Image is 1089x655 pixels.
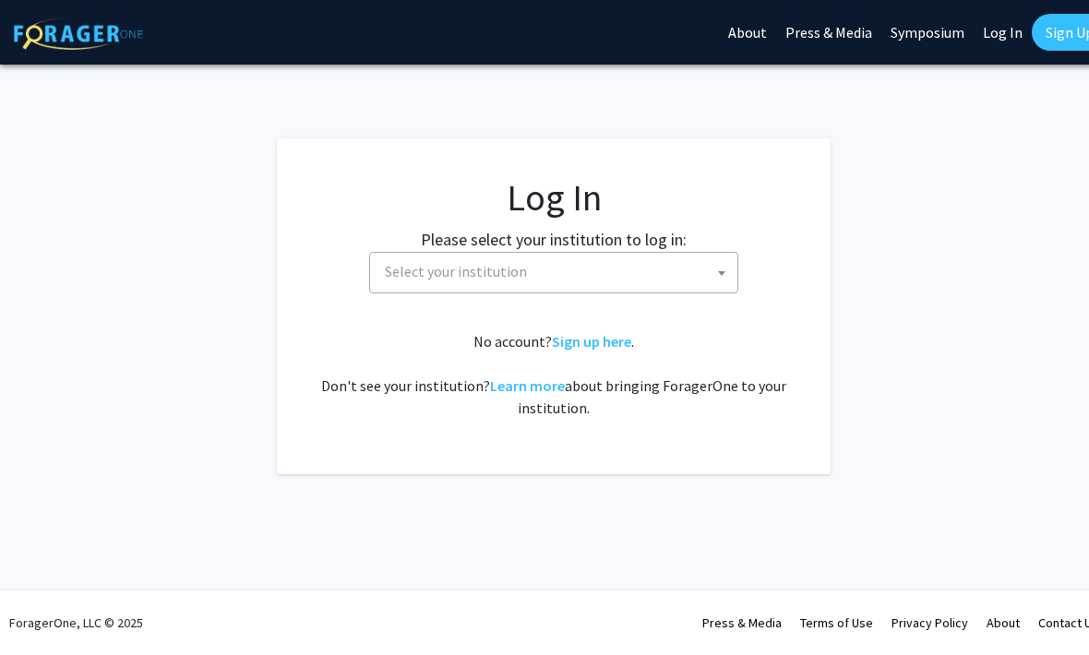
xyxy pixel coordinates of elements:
[377,253,737,291] span: Select your institution
[800,614,873,631] a: Terms of Use
[9,590,143,655] div: ForagerOne, LLC © 2025
[987,614,1020,631] a: About
[369,252,738,293] span: Select your institution
[14,18,143,50] img: ForagerOne Logo
[490,376,565,395] a: Learn more about bringing ForagerOne to your institution
[892,614,968,631] a: Privacy Policy
[552,332,631,351] a: Sign up here
[314,330,794,419] div: No account? . Don't see your institution? about bringing ForagerOne to your institution.
[314,175,794,220] h1: Log In
[421,227,687,252] label: Please select your institution to log in:
[702,614,782,631] a: Press & Media
[385,262,527,280] span: Select your institution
